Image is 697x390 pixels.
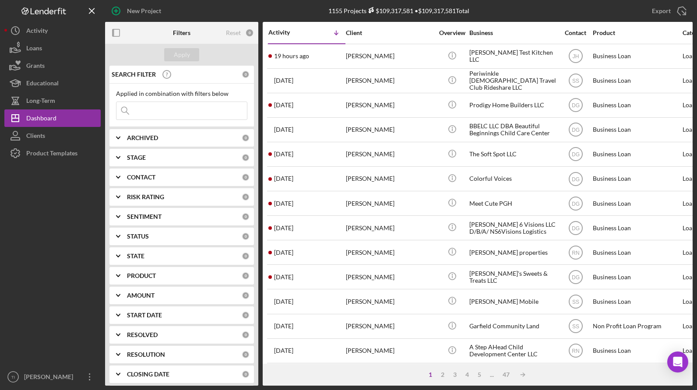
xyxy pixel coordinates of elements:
div: Meet Cute PGH [469,192,557,215]
div: [PERSON_NAME] [346,118,433,141]
div: 0 [242,370,250,378]
div: Export [652,2,671,20]
div: 4 [461,371,473,378]
div: New Project [127,2,161,20]
button: Dashboard [4,109,101,127]
button: Long-Term [4,92,101,109]
div: 0 [242,331,250,339]
div: BBELC LLC DBA Beautiful Beginnings Child Care Center [469,118,557,141]
div: 0 [242,134,250,142]
div: Long-Term [26,92,55,112]
div: 0 [242,154,250,162]
div: Product Templates [26,144,77,164]
div: PAIR Charcuterie [469,364,557,387]
b: STATUS [127,233,149,240]
div: 1155 Projects • $109,317,581 Total [328,7,469,14]
div: ... [486,371,498,378]
div: Business Loan [593,265,680,288]
text: SS [572,299,579,305]
b: SEARCH FILTER [112,71,156,78]
div: Business Loan [593,216,680,239]
time: 2025-09-17 13:26 [274,298,293,305]
div: [PERSON_NAME] [346,69,433,92]
b: START DATE [127,312,162,319]
div: 0 [242,173,250,181]
button: Export [643,2,693,20]
button: Grants [4,57,101,74]
div: Contact [559,29,592,36]
text: RN [572,249,579,256]
div: [PERSON_NAME] [346,290,433,313]
div: [PERSON_NAME] [346,216,433,239]
button: Activity [4,22,101,39]
div: Educational [26,74,59,94]
div: [PERSON_NAME]'s Sweets & Treats LLC [469,265,557,288]
b: SENTIMENT [127,213,162,220]
b: CLOSING DATE [127,371,169,378]
time: 2025-09-17 20:37 [274,274,293,281]
text: JH [572,53,579,60]
div: Business Loan [593,339,680,362]
time: 2025-09-16 02:18 [274,347,293,354]
div: 0 [242,351,250,358]
div: [PERSON_NAME] [346,364,433,387]
div: Clients [26,127,45,147]
div: Colorful Voices [469,167,557,190]
div: [PERSON_NAME] [346,265,433,288]
div: [PERSON_NAME] [346,143,433,166]
div: Non Profit Loan Program [593,315,680,338]
div: Garfield Community Land [469,315,557,338]
div: [PERSON_NAME] [346,339,433,362]
b: STATE [127,253,144,260]
text: RN [572,348,579,354]
div: [PERSON_NAME] properties [469,241,557,264]
div: Business Loan [593,192,680,215]
div: Activity [268,29,307,36]
time: 2025-09-16 04:47 [274,323,293,330]
div: 0 [242,252,250,260]
div: $109,317,581 [366,7,413,14]
time: 2025-09-23 14:10 [274,175,293,182]
div: 0 [242,272,250,280]
button: TI[PERSON_NAME] [4,368,101,386]
div: 0 [242,70,250,78]
button: New Project [105,2,170,20]
div: Overview [436,29,468,36]
button: Clients [4,127,101,144]
text: DG [572,151,580,158]
div: [PERSON_NAME] [346,315,433,338]
b: PRODUCT [127,272,156,279]
time: 2025-09-25 02:09 [274,77,293,84]
div: Business Loan [593,45,680,68]
div: 0 [242,232,250,240]
div: A Step AHead Child Development Center LLC [469,339,557,362]
div: Business Loan [593,364,680,387]
div: 5 [473,371,486,378]
div: 0 [242,193,250,201]
div: Business Loan [593,241,680,264]
b: RISK RATING [127,193,164,200]
div: [PERSON_NAME] Test Kitchen LLC [469,45,557,68]
div: 0 [245,28,254,37]
button: Educational [4,74,101,92]
time: 2025-09-23 15:34 [274,151,293,158]
b: STAGE [127,154,146,161]
div: Applied in combination with filters below [116,90,247,97]
div: Open Intercom Messenger [667,351,688,372]
div: 0 [242,292,250,299]
div: [PERSON_NAME] 6 Visions LLC D/B/A/ NS6Visions Logistics [469,216,557,239]
div: 0 [242,213,250,221]
b: CONTACT [127,174,155,181]
div: [PERSON_NAME] [346,45,433,68]
time: 2025-09-22 15:47 [274,200,293,207]
div: [PERSON_NAME] [346,192,433,215]
div: 47 [498,371,514,378]
div: 2 [437,371,449,378]
time: 2025-09-23 17:00 [274,126,293,133]
text: DG [572,274,580,280]
div: Dashboard [26,109,56,129]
